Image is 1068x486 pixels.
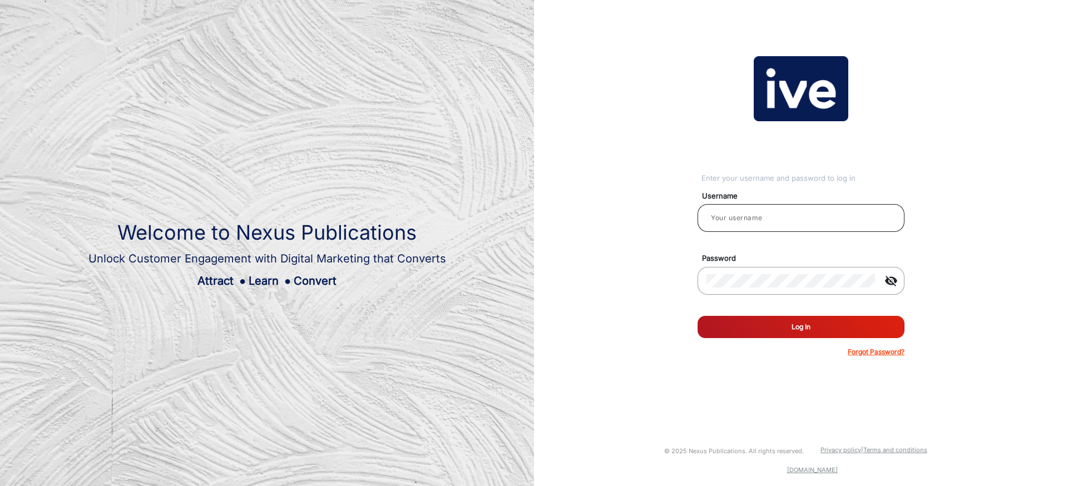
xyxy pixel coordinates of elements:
[706,211,896,225] input: Your username
[284,274,291,287] span: ●
[861,446,863,454] a: |
[863,446,927,454] a: Terms and conditions
[239,274,246,287] span: ●
[694,191,917,202] mat-label: Username
[88,272,446,289] div: Attract Learn Convert
[754,56,848,122] img: vmg-logo
[848,347,904,357] p: Forgot Password?
[694,253,917,264] mat-label: Password
[878,274,904,287] mat-icon: visibility_off
[787,466,838,474] a: [DOMAIN_NAME]
[88,221,446,245] h1: Welcome to Nexus Publications
[820,446,861,454] a: Privacy policy
[664,447,804,455] small: © 2025 Nexus Publications. All rights reserved.
[701,173,904,184] div: Enter your username and password to log in
[698,316,904,338] button: Log In
[88,250,446,267] div: Unlock Customer Engagement with Digital Marketing that Converts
